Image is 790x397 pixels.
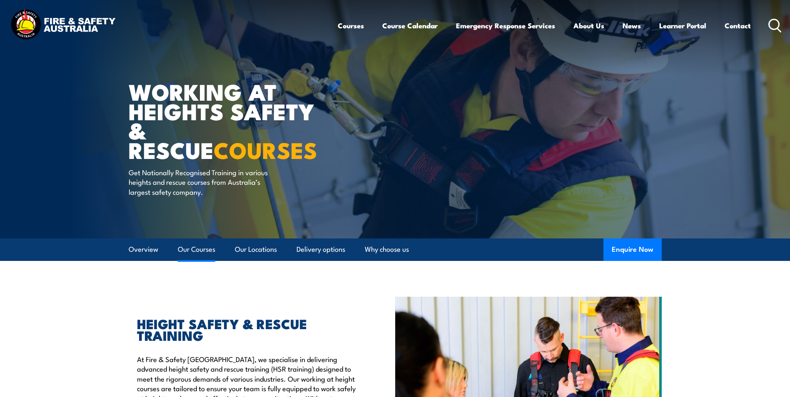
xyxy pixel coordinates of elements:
button: Enquire Now [603,238,662,261]
a: Emergency Response Services [456,15,555,37]
strong: COURSES [214,132,317,166]
a: Our Locations [235,238,277,261]
a: Course Calendar [382,15,438,37]
a: Courses [338,15,364,37]
h2: HEIGHT SAFETY & RESCUE TRAINING [137,318,357,341]
a: Why choose us [365,238,409,261]
a: Contact [725,15,751,37]
a: Our Courses [178,238,215,261]
h1: WORKING AT HEIGHTS SAFETY & RESCUE [129,82,334,159]
a: Delivery options [297,238,345,261]
a: Overview [129,238,158,261]
a: About Us [573,15,604,37]
a: Learner Portal [659,15,706,37]
p: Get Nationally Recognised Training in various heights and rescue courses from Australia’s largest... [129,167,281,196]
a: News [623,15,641,37]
